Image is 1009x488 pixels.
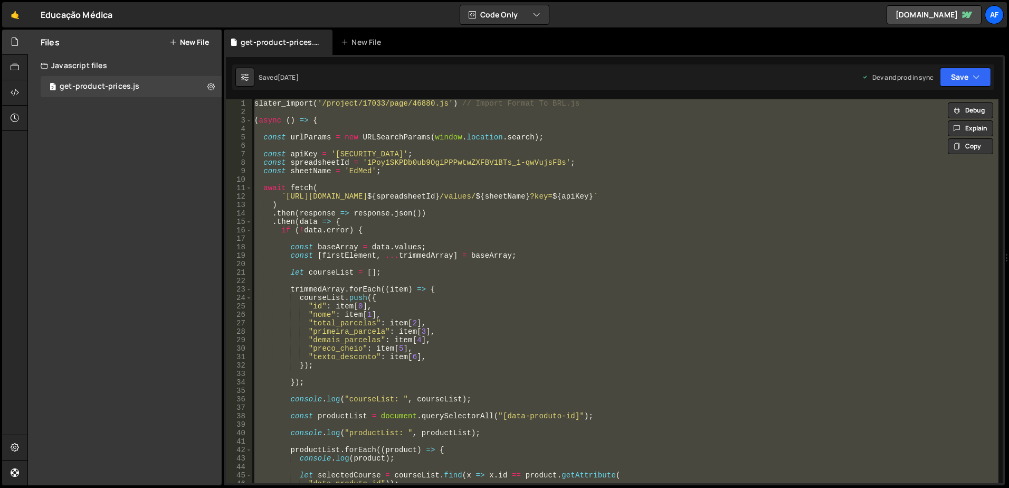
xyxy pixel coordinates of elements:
div: 45 [226,471,252,480]
div: 17 [226,234,252,243]
div: 26 [226,311,252,319]
div: Dev and prod in sync [862,73,934,82]
span: 2 [50,83,56,92]
div: 41 [226,437,252,446]
div: 17033/46817.js [41,76,222,97]
div: 11 [226,184,252,192]
div: 40 [226,429,252,437]
div: New File [341,37,385,48]
div: 1 [226,99,252,108]
div: 46 [226,480,252,488]
a: 🤙 [2,2,28,27]
div: 35 [226,387,252,395]
div: 2 [226,108,252,116]
div: [DATE] [278,73,299,82]
div: 37 [226,403,252,412]
div: 9 [226,167,252,175]
a: Af [985,5,1004,24]
div: 10 [226,175,252,184]
button: Save [940,68,991,87]
div: 36 [226,395,252,403]
div: 27 [226,319,252,327]
div: 6 [226,142,252,150]
div: 21 [226,268,252,277]
div: 43 [226,454,252,463]
div: 8 [226,158,252,167]
div: 39 [226,420,252,429]
div: 38 [226,412,252,420]
div: 32 [226,361,252,370]
div: 23 [226,285,252,294]
div: 44 [226,463,252,471]
button: Code Only [460,5,549,24]
div: 12 [226,192,252,201]
div: 30 [226,344,252,353]
div: Javascript files [28,55,222,76]
div: 29 [226,336,252,344]
div: 42 [226,446,252,454]
div: 14 [226,209,252,218]
div: 34 [226,378,252,387]
div: get-product-prices.js [60,82,139,91]
div: 7 [226,150,252,158]
div: 3 [226,116,252,125]
div: 31 [226,353,252,361]
div: 16 [226,226,252,234]
div: 18 [226,243,252,251]
div: 25 [226,302,252,311]
div: 28 [226,327,252,336]
button: Explain [948,120,993,136]
a: [DOMAIN_NAME] [887,5,982,24]
div: 5 [226,133,252,142]
div: 19 [226,251,252,260]
button: New File [169,38,209,46]
div: get-product-prices.js [241,37,320,48]
div: Educação Médica [41,8,112,21]
div: 13 [226,201,252,209]
div: Saved [259,73,299,82]
div: 24 [226,294,252,302]
div: 15 [226,218,252,226]
div: 33 [226,370,252,378]
h2: Files [41,36,60,48]
div: 4 [226,125,252,133]
button: Debug [948,102,993,118]
button: Copy [948,138,993,154]
div: 20 [226,260,252,268]
div: 22 [226,277,252,285]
